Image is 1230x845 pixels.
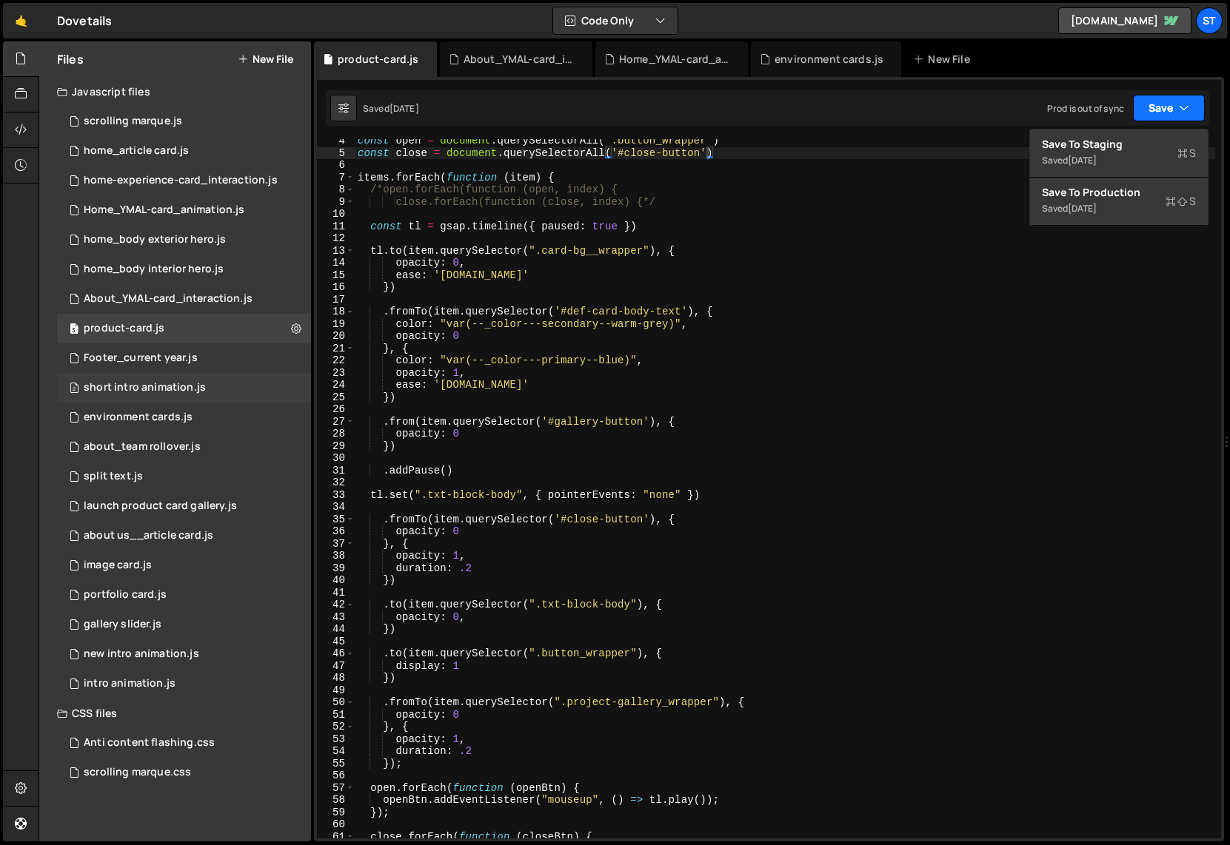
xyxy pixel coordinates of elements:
div: 36 [317,525,355,538]
div: 35 [317,514,355,526]
div: 12 [317,232,355,245]
div: 15113/39517.js [57,551,311,580]
div: 32 [317,477,355,489]
div: 34 [317,501,355,514]
span: S [1166,194,1196,209]
div: 53 [317,733,355,746]
div: Javascript files [39,77,311,107]
div: Save to Production [1042,185,1196,200]
div: 15113/43395.js [57,373,311,403]
div: 15113/39545.js [57,255,311,284]
div: 15113/39520.js [57,521,311,551]
div: 7 [317,172,355,184]
div: 48 [317,672,355,684]
div: 9 [317,196,355,209]
div: scrolling marque.js [57,107,311,136]
span: 2 [70,383,78,395]
div: 45 [317,636,355,648]
div: Prod is out of sync [1047,102,1124,115]
div: 15113/42276.js [57,491,311,521]
button: Save to ProductionS Saved[DATE] [1030,178,1208,226]
div: 61 [317,831,355,844]
button: Code Only [553,7,678,34]
div: environment cards.js [84,411,193,424]
div: 30 [317,452,355,465]
div: [DATE] [1068,154,1097,166]
div: 49 [317,684,355,697]
div: Saved [363,102,419,115]
div: 29 [317,440,355,453]
div: environment cards.js [775,52,883,67]
div: About_YMAL-card_interaction.js [84,292,253,306]
button: New File [238,53,293,65]
div: 47 [317,660,355,673]
div: Home_YMAL-card_animation.js [84,203,244,217]
div: 15113/39528.js [57,462,311,491]
div: 44 [317,623,355,636]
div: 43 [317,611,355,624]
div: 39 [317,562,355,575]
div: Save to Staging [1042,137,1196,152]
div: 51 [317,709,355,721]
div: Home_YMAL-card_animation.js [57,195,311,225]
a: St [1196,7,1223,34]
div: 52 [317,721,355,733]
div: 13 [317,245,355,257]
div: 19 [317,318,355,331]
div: 18 [317,306,355,318]
div: 27 [317,416,355,428]
div: 15113/41050.js [57,225,311,255]
div: 31 [317,465,355,477]
div: 54 [317,745,355,758]
div: 50 [317,696,355,709]
div: 37 [317,538,355,551]
div: 57 [317,782,355,795]
div: 11 [317,220,355,233]
h2: Files [57,51,84,67]
div: 15113/44504.css [57,728,311,758]
button: Save to StagingS Saved[DATE] [1030,129,1208,178]
div: 10 [317,208,355,220]
div: 4 [317,135,355,147]
div: 15113/42595.js [57,639,311,669]
div: 42 [317,599,355,611]
div: 15113/42183.js [57,314,311,343]
div: 8 [317,184,355,196]
div: scrolling marque.css [84,766,191,779]
div: 14 [317,257,355,269]
div: Home_YMAL-card_animation.js [619,52,730,67]
div: Saved [1042,200,1196,218]
div: 6 [317,159,355,172]
div: about_team rollover.js [84,440,201,454]
div: 60 [317,818,355,831]
div: 17 [317,294,355,306]
div: gallery slider.js [84,618,161,631]
div: 15113/43503.js [57,136,311,166]
div: home_body interior hero.js [84,263,224,276]
div: image card.js [84,559,152,572]
div: 41 [317,587,355,599]
span: S [1177,146,1196,161]
div: short intro animation.js [84,381,206,394]
div: Dovetails [57,12,112,30]
div: new intro animation.js [84,647,199,661]
span: 3 [70,324,78,336]
div: home_body exterior hero.js [84,233,226,246]
a: 🤙 [3,3,39,38]
div: 25 [317,391,355,404]
div: home-experience-card_interaction.js [84,174,278,187]
div: 55 [317,758,355,770]
div: 20 [317,330,355,343]
div: [DATE] [390,102,419,115]
div: 15113/39522.js [57,403,311,432]
div: 28 [317,428,355,440]
div: product-card.js [338,52,418,67]
div: Saved [1042,152,1196,169]
div: 15113/40360.js [57,432,311,462]
div: scrolling marque.css [57,758,311,787]
div: Anti content flashing.css [84,736,215,750]
div: 46 [317,647,355,660]
div: About_YMAL-card_interaction.js [57,284,311,314]
button: Save [1133,95,1205,121]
